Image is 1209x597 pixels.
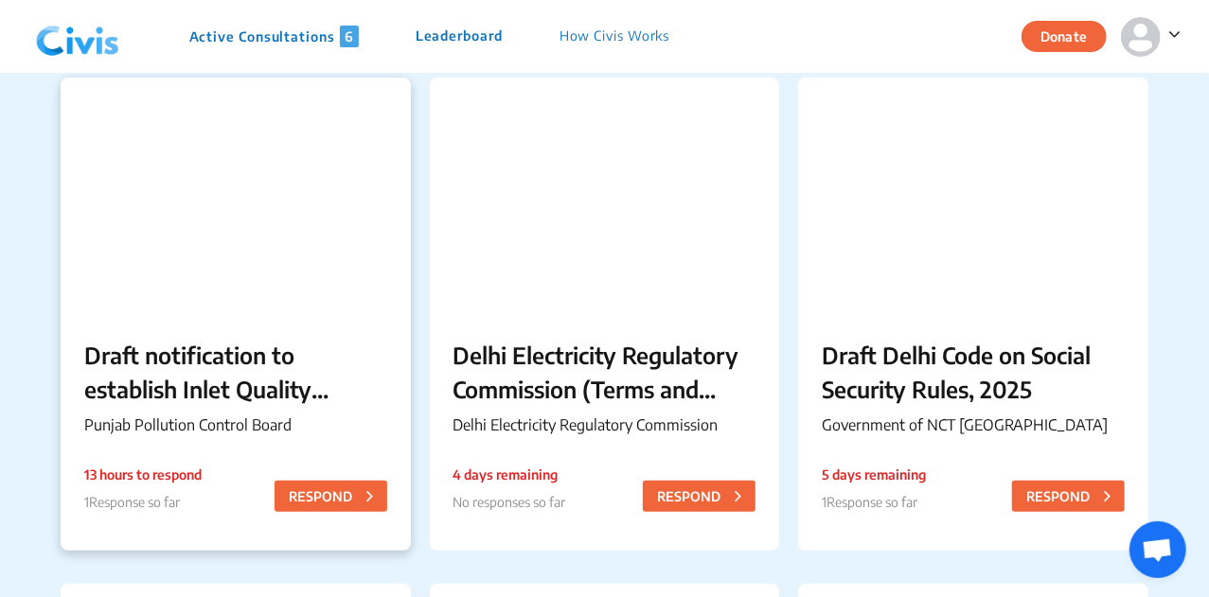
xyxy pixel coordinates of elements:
p: 5 days remaining [822,465,926,484]
p: Leaderboard [416,26,503,47]
p: Punjab Pollution Control Board [84,413,387,436]
a: Draft notification to establish Inlet Quality Standards for the Common Effluent Treatment Plant (... [61,78,411,551]
span: No responses so far [453,494,566,510]
p: How Civis Works [560,26,670,47]
span: 6 [340,26,359,47]
button: RESPOND [275,481,387,512]
a: Draft Delhi Code on Social Security Rules, 2025Government of NCT [GEOGRAPHIC_DATA]5 days remainin... [798,78,1148,551]
p: 13 hours to respond [84,465,202,484]
img: person-default.svg [1121,17,1161,57]
p: Delhi Electricity Regulatory Commission [453,413,756,436]
span: Response so far [827,494,917,510]
button: Donate [1022,21,1107,52]
p: Draft Delhi Code on Social Security Rules, 2025 [822,338,1125,406]
div: Open chat [1129,521,1186,578]
p: 1 [822,492,926,512]
p: Delhi Electricity Regulatory Commission (Terms and Conditions for Determination of Tariff) (Secon... [453,338,756,406]
a: Delhi Electricity Regulatory Commission (Terms and Conditions for Determination of Tariff) (Secon... [430,78,780,551]
img: navlogo.png [28,9,127,65]
button: RESPOND [643,481,756,512]
span: Response so far [89,494,180,510]
button: RESPOND [1012,481,1125,512]
p: Government of NCT [GEOGRAPHIC_DATA] [822,413,1125,436]
a: Donate [1022,26,1121,44]
p: Draft notification to establish Inlet Quality Standards for the Common Effluent Treatment Plant (... [84,338,387,406]
p: Active Consultations [189,26,359,47]
p: 4 days remaining [453,465,566,484]
p: 1 [84,492,202,512]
